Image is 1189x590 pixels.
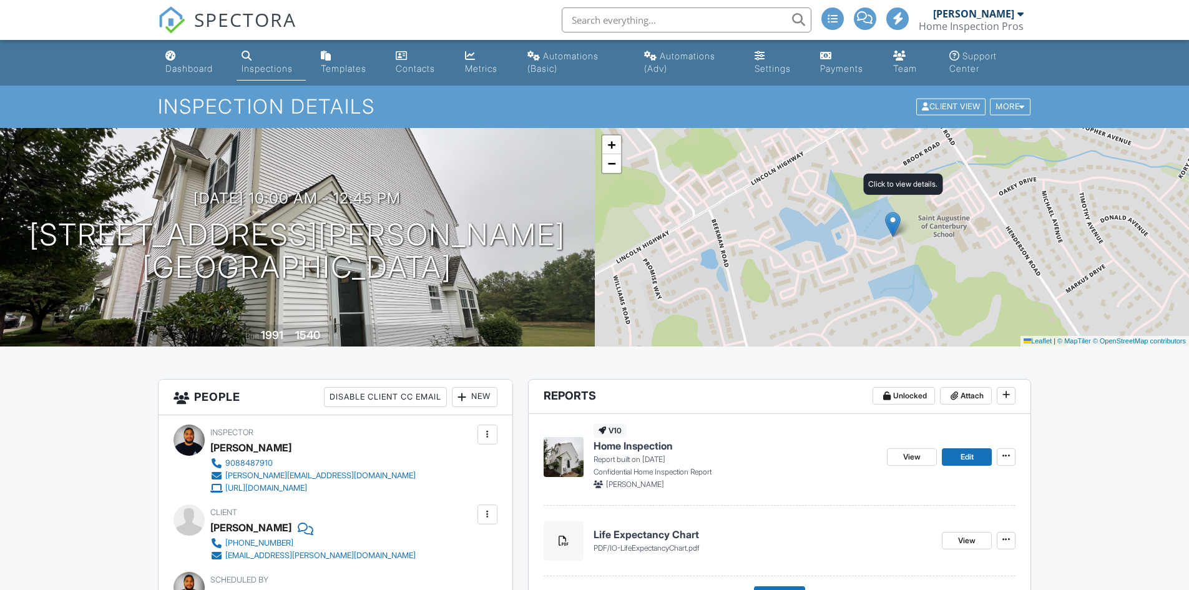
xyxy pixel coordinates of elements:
h1: [STREET_ADDRESS][PERSON_NAME] [GEOGRAPHIC_DATA] [29,219,565,285]
a: Automations (Basic) [522,45,629,81]
a: © MapTiler [1057,337,1091,345]
a: Payments [815,45,878,81]
a: Team [888,45,934,81]
div: Support Center [949,51,997,74]
span: − [607,155,615,171]
h3: People [159,380,512,415]
div: 1991 [261,328,283,342]
h3: [DATE] 10:00 am - 12:45 pm [193,190,401,207]
div: Settings [755,63,791,74]
div: Metrics [465,63,497,74]
div: More [990,99,1030,116]
span: sq. ft. [322,332,340,341]
a: Inspections [237,45,306,81]
a: Support Center [944,45,1029,81]
a: [PHONE_NUMBER] [210,537,416,549]
div: Inspections [242,63,293,74]
div: Contacts [396,63,435,74]
a: Metrics [460,45,512,81]
div: Payments [820,63,863,74]
span: Scheduled By [210,575,268,584]
a: Zoom in [602,135,621,154]
h1: Inspection Details [158,96,1032,117]
span: + [607,137,615,152]
div: Disable Client CC Email [324,387,447,407]
input: Search everything... [562,7,811,32]
a: [URL][DOMAIN_NAME] [210,482,416,494]
div: [PERSON_NAME][EMAIL_ADDRESS][DOMAIN_NAME] [225,471,416,481]
span: Built [245,332,259,341]
span: Client [210,508,237,517]
div: [PERSON_NAME] [933,7,1014,20]
div: Automations (Adv) [644,51,715,74]
img: Marker [885,212,901,237]
div: Templates [321,63,366,74]
div: [EMAIL_ADDRESS][PERSON_NAME][DOMAIN_NAME] [225,551,416,561]
div: [URL][DOMAIN_NAME] [225,483,307,493]
a: Dashboard [160,45,227,81]
a: Client View [915,101,989,111]
img: The Best Home Inspection Software - Spectora [158,6,185,34]
a: Templates [316,45,380,81]
div: Home Inspection Pros [919,20,1024,32]
a: Settings [750,45,805,81]
a: Automations (Advanced) [639,45,740,81]
div: New [452,387,497,407]
div: Automations (Basic) [527,51,599,74]
div: Dashboard [165,63,213,74]
span: Inspector [210,428,253,437]
div: 1540 [295,328,320,342]
span: | [1054,337,1055,345]
a: Zoom out [602,154,621,173]
span: SPECTORA [194,6,296,32]
div: Team [893,63,917,74]
div: [PERSON_NAME] [210,518,291,537]
a: Contacts [391,45,451,81]
div: [PERSON_NAME] [210,438,291,457]
a: SPECTORA [158,17,296,43]
div: Client View [916,99,986,116]
a: [EMAIL_ADDRESS][PERSON_NAME][DOMAIN_NAME] [210,549,416,562]
div: 9088487910 [225,458,273,468]
a: © OpenStreetMap contributors [1093,337,1186,345]
a: 9088487910 [210,457,416,470]
div: [PHONE_NUMBER] [225,538,293,548]
a: [PERSON_NAME][EMAIL_ADDRESS][DOMAIN_NAME] [210,470,416,482]
a: Leaflet [1024,337,1052,345]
